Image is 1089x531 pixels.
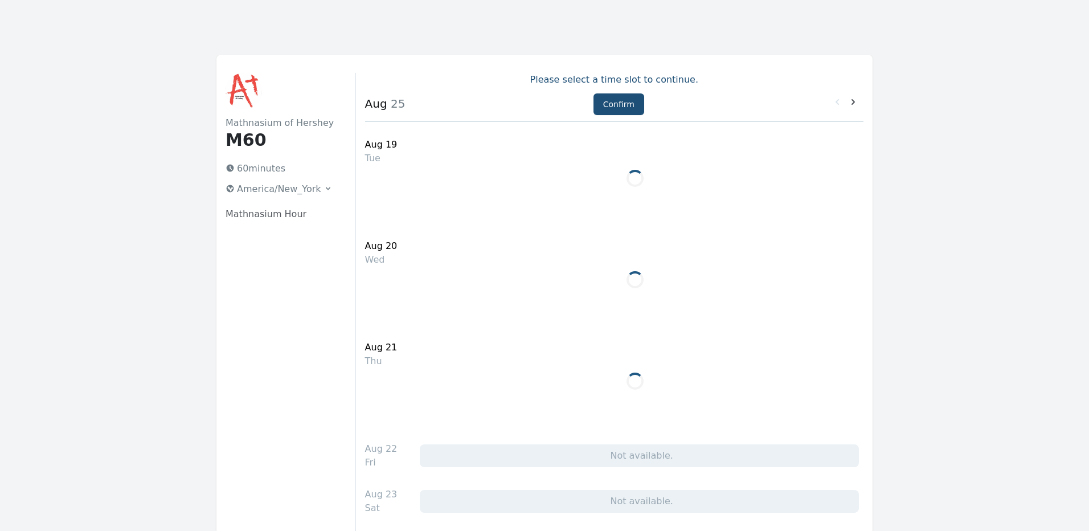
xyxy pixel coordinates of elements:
div: Thu [365,354,398,368]
div: Aug 23 [365,488,398,501]
p: Mathnasium Hour [226,207,337,221]
div: Sat [365,501,398,515]
div: Aug 21 [365,341,398,354]
button: America/New_York [221,180,337,198]
div: Wed [365,253,398,267]
p: Please select a time slot to continue. [365,73,863,87]
div: Aug 20 [365,239,398,253]
div: Fri [365,456,398,469]
span: 25 [387,97,406,111]
div: Not available. [420,490,859,513]
h1: M60 [226,130,337,150]
img: Mathnasium of Hershey [226,73,262,109]
div: Tue [365,152,398,165]
p: 60 minutes [221,160,337,178]
h2: Mathnasium of Hershey [226,116,337,130]
button: Confirm [593,93,644,115]
div: Aug 19 [365,138,398,152]
strong: Aug [365,97,387,111]
div: Aug 22 [365,442,398,456]
div: Not available. [420,444,859,467]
